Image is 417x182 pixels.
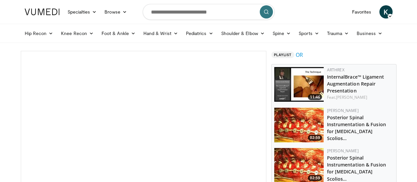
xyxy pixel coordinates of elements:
[64,5,101,18] a: Specialties
[274,108,324,142] a: 02:59
[98,27,139,40] a: Foot & Ankle
[101,5,131,18] a: Browse
[327,108,359,113] a: [PERSON_NAME]
[327,114,386,141] a: Posterior Spinal Instrumentation & Fusion for [MEDICAL_DATA] Scolios…
[139,27,182,40] a: Hand & Wrist
[269,27,295,40] a: Spine
[25,9,60,15] img: VuMedi Logo
[348,5,375,18] a: Favorites
[143,4,275,20] input: Search topics, interventions
[327,94,394,100] div: Feat.
[21,27,57,40] a: Hip Recon
[295,27,323,40] a: Sports
[327,148,359,154] a: [PERSON_NAME]
[296,51,303,59] a: OR
[336,94,367,100] a: [PERSON_NAME]
[323,27,353,40] a: Trauma
[274,108,324,142] img: 1748410_3.png.150x105_q85_crop-smart_upscale.jpg
[379,5,393,18] a: K
[274,67,324,102] img: feAgcbrvkPN5ynqH4xMDoxOjBzMTt2bJ.150x105_q85_crop-smart_upscale.jpg
[308,175,322,181] span: 02:59
[308,94,322,100] span: 11:46
[57,27,98,40] a: Knee Recon
[327,67,344,73] a: Arthrex
[217,27,269,40] a: Shoulder & Elbow
[327,155,386,182] a: Posterior Spinal Instrumentation & Fusion for [MEDICAL_DATA] Scolios…
[271,52,294,58] span: Playlist
[182,27,217,40] a: Pediatrics
[274,67,324,102] a: 11:46
[308,135,322,141] span: 02:59
[353,27,386,40] a: Business
[327,74,384,94] a: InternalBrace™ Ligament Augmentation Repair Presentation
